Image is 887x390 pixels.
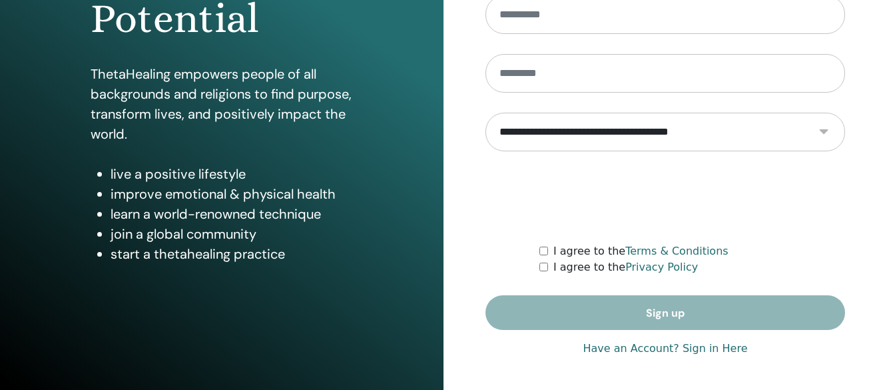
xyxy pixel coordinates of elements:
[625,261,698,273] a: Privacy Policy
[564,171,766,223] iframe: reCAPTCHA
[91,64,353,144] p: ThetaHealing empowers people of all backgrounds and religions to find purpose, transform lives, a...
[553,259,698,275] label: I agree to the
[111,244,353,264] li: start a thetahealing practice
[111,184,353,204] li: improve emotional & physical health
[111,224,353,244] li: join a global community
[111,204,353,224] li: learn a world-renowned technique
[583,341,747,357] a: Have an Account? Sign in Here
[553,243,729,259] label: I agree to the
[111,164,353,184] li: live a positive lifestyle
[625,245,728,257] a: Terms & Conditions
